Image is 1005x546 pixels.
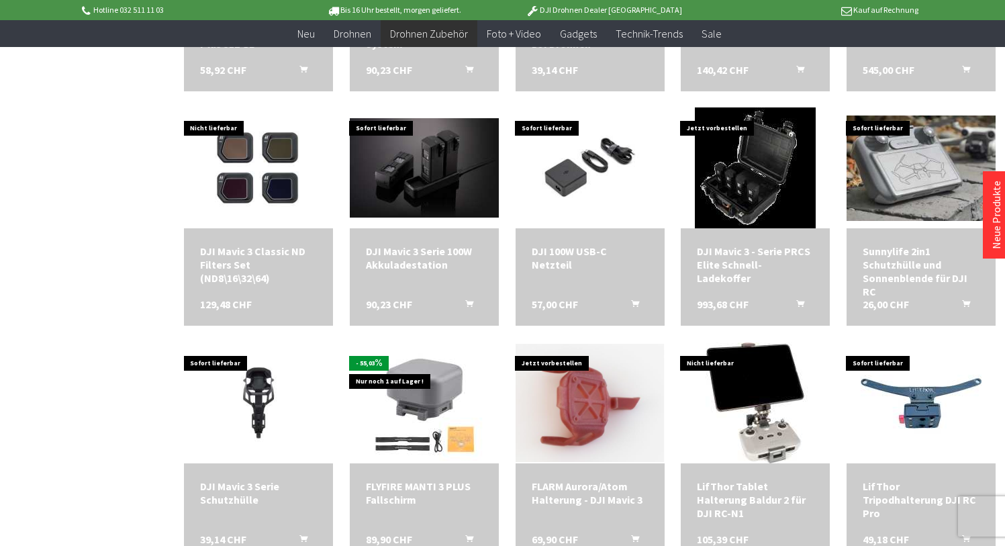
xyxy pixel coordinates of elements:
[366,533,412,546] span: 89,90 CHF
[366,244,483,271] div: DJI Mavic 3 Serie 100W Akkuladestation
[861,343,982,463] img: LifThor Tripodhalterung DJI RC Pro
[695,343,816,463] img: LifThor Tablet Halterung Baldur 2 für DJI RC-N1
[366,298,412,311] span: 90,23 CHF
[334,27,371,40] span: Drohnen
[863,533,909,546] span: 49,18 CHF
[863,480,979,520] a: LifThor Tripodhalterung DJI RC Pro 49,18 CHF In den Warenkorb
[697,533,749,546] span: 105,39 CHF
[350,118,499,218] img: DJI Mavic 3 Serie 100W Akkuladestation
[200,480,317,506] a: DJI Mavic 3 Serie Schutzhülle 39,14 CHF In den Warenkorb
[551,20,606,48] a: Gadgets
[863,244,979,298] a: Sunnylife 2in1 Schutzhülle und Sonnenblende für DJI RC 26,00 CHF In den Warenkorb
[532,244,649,271] a: DJI 100W USB-C Netzteil 57,00 CHF In den Warenkorb
[283,63,316,81] button: In den Warenkorb
[532,298,578,311] span: 57,00 CHF
[516,118,665,218] img: DJI 100W USB-C Netzteil
[532,480,649,506] div: FLARM Aurora/Atom Halterung - DJI Mavic 3
[697,244,814,285] div: DJI Mavic 3 - Serie PRCS Elite Schnell-Ladekoffer
[499,2,708,18] p: DJI Drohnen Dealer [GEOGRAPHIC_DATA]
[390,27,468,40] span: Drohnen Zubehör
[200,63,246,77] span: 58,92 CHF
[381,20,477,48] a: Drohnen Zubehör
[184,353,333,453] img: DJI Mavic 3 Serie Schutzhülle
[692,20,731,48] a: Sale
[532,244,649,271] div: DJI 100W USB-C Netzteil
[697,480,814,520] a: LifThor Tablet Halterung Baldur 2 für DJI RC-N1 105,39 CHF
[946,298,978,315] button: In den Warenkorb
[80,2,289,18] p: Hotline 032 511 11 03
[288,20,324,48] a: Neu
[697,63,749,77] span: 140,42 CHF
[366,63,412,77] span: 90,23 CHF
[709,2,918,18] p: Kauf auf Rechnung
[516,344,665,462] img: FLARM Aurora/Atom Halterung - DJI Mavic 3
[289,2,499,18] p: Bis 16 Uhr bestellt, morgen geliefert.
[366,244,483,271] a: DJI Mavic 3 Serie 100W Akkuladestation 90,23 CHF In den Warenkorb
[200,480,317,506] div: DJI Mavic 3 Serie Schutzhülle
[200,533,246,546] span: 39,14 CHF
[863,63,914,77] span: 545,00 CHF
[200,244,317,285] div: DJI Mavic 3 Classic ND Filters Set (ND8\16\32\64)
[946,63,978,81] button: In den Warenkorb
[364,343,485,463] img: FLYFIRE MANTI 3 PLUS Fallschirm
[863,480,979,520] div: LifThor Tripodhalterung DJI RC Pro
[847,116,996,221] img: Sunnylife 2in1 Schutzhülle und Sonnenblende für DJI RC
[449,298,481,315] button: In den Warenkorb
[297,27,315,40] span: Neu
[366,480,483,506] a: FLYFIRE MANTI 3 PLUS Fallschirm 89,90 CHF In den Warenkorb
[477,20,551,48] a: Foto + Video
[616,27,683,40] span: Technik-Trends
[532,480,649,506] a: FLARM Aurora/Atom Halterung - DJI Mavic 3 69,90 CHF In den Warenkorb
[780,298,812,315] button: In den Warenkorb
[697,480,814,520] div: LifThor Tablet Halterung Baldur 2 für DJI RC-N1
[560,27,597,40] span: Gadgets
[990,181,1003,249] a: Neue Produkte
[324,20,381,48] a: Drohnen
[695,107,816,228] img: DJI Mavic 3 - Serie PRCS Elite Schnell-Ladekoffer
[366,480,483,506] div: FLYFIRE MANTI 3 PLUS Fallschirm
[780,63,812,81] button: In den Warenkorb
[200,298,252,311] span: 129,48 CHF
[184,118,333,218] img: DJI Mavic 3 Classic ND Filters Set (ND8\16\32\64)
[449,63,481,81] button: In den Warenkorb
[863,244,979,298] div: Sunnylife 2in1 Schutzhülle und Sonnenblende für DJI RC
[702,27,722,40] span: Sale
[532,533,578,546] span: 69,90 CHF
[532,63,578,77] span: 39,14 CHF
[863,298,909,311] span: 26,00 CHF
[697,244,814,285] a: DJI Mavic 3 - Serie PRCS Elite Schnell-Ladekoffer 993,68 CHF In den Warenkorb
[606,20,692,48] a: Technik-Trends
[487,27,541,40] span: Foto + Video
[615,298,647,315] button: In den Warenkorb
[697,298,749,311] span: 993,68 CHF
[200,244,317,285] a: DJI Mavic 3 Classic ND Filters Set (ND8\16\32\64) 129,48 CHF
